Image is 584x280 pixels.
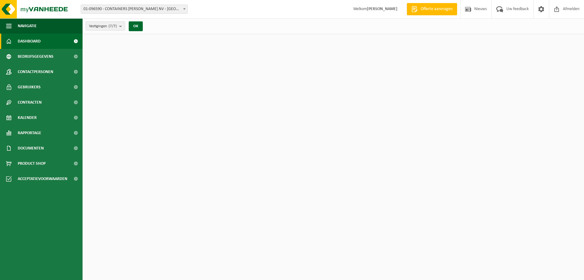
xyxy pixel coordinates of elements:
[81,5,188,14] span: 01-096590 - CONTAINERS JAN HAECK NV - BRUGGE
[419,6,454,12] span: Offerte aanvragen
[81,5,187,13] span: 01-096590 - CONTAINERS JAN HAECK NV - BRUGGE
[407,3,457,15] a: Offerte aanvragen
[18,156,46,171] span: Product Shop
[86,21,125,31] button: Vestigingen(7/7)
[18,64,53,79] span: Contactpersonen
[18,79,41,95] span: Gebruikers
[89,22,117,31] span: Vestigingen
[18,171,67,186] span: Acceptatievoorwaarden
[109,24,117,28] count: (7/7)
[367,7,397,11] strong: [PERSON_NAME]
[18,18,37,34] span: Navigatie
[18,141,44,156] span: Documenten
[18,34,41,49] span: Dashboard
[18,95,42,110] span: Contracten
[129,21,143,31] button: OK
[18,125,41,141] span: Rapportage
[18,49,54,64] span: Bedrijfsgegevens
[18,110,37,125] span: Kalender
